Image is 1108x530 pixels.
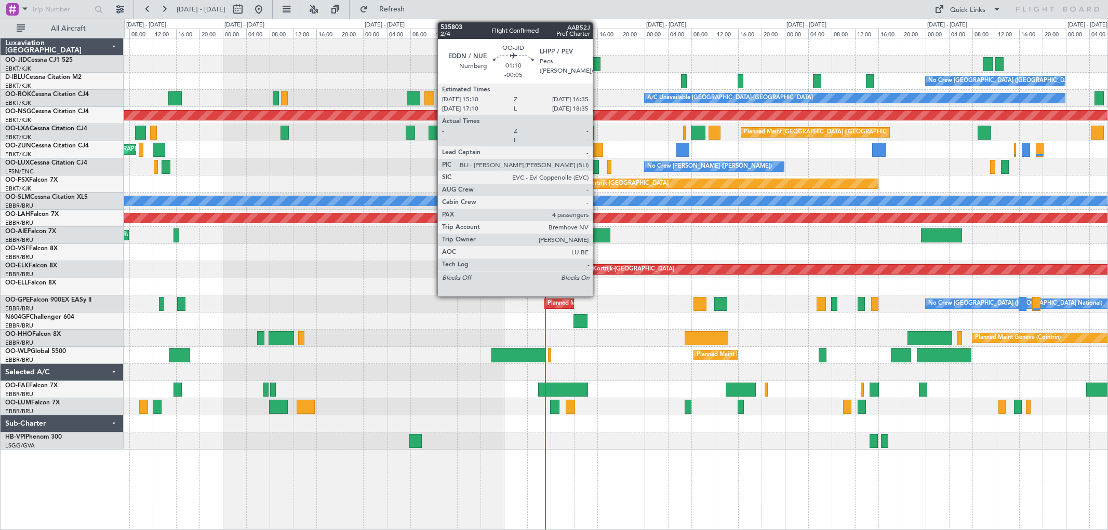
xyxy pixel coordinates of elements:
[270,29,293,38] div: 08:00
[5,356,33,364] a: EBBR/BRU
[246,29,270,38] div: 04:00
[597,29,621,38] div: 16:00
[5,390,33,398] a: EBBR/BRU
[645,29,668,38] div: 00:00
[926,29,949,38] div: 00:00
[5,246,29,252] span: OO-VSF
[5,270,33,278] a: EBBR/BRU
[647,90,813,106] div: A/C Unavailable [GEOGRAPHIC_DATA]-[GEOGRAPHIC_DATA]
[621,29,644,38] div: 20:00
[365,21,405,30] div: [DATE] - [DATE]
[224,21,264,30] div: [DATE] - [DATE]
[855,29,878,38] div: 12:00
[928,296,1102,311] div: No Crew [GEOGRAPHIC_DATA] ([GEOGRAPHIC_DATA] National)
[32,2,91,17] input: Trip Number
[505,21,545,30] div: [DATE] - [DATE]
[5,246,58,252] a: OO-VSFFalcon 8X
[668,29,691,38] div: 04:00
[5,126,87,132] a: OO-LXACessna Citation CJ4
[153,29,176,38] div: 12:00
[5,65,31,73] a: EBKT/KJK
[548,296,736,311] div: Planned Maint [GEOGRAPHIC_DATA] ([GEOGRAPHIC_DATA] National)
[5,434,62,440] a: HB-VPIPhenom 300
[691,29,715,38] div: 08:00
[5,297,91,303] a: OO-GPEFalcon 900EX EASy II
[177,5,225,14] span: [DATE] - [DATE]
[5,331,32,337] span: OO-HHO
[902,29,925,38] div: 20:00
[553,262,674,277] div: Planned Maint Kortrijk-[GEOGRAPHIC_DATA]
[996,29,1019,38] div: 12:00
[5,211,59,218] a: OO-LAHFalcon 7X
[223,29,246,38] div: 00:00
[5,143,89,149] a: OO-ZUNCessna Citation CJ4
[5,99,31,107] a: EBKT/KJK
[5,194,30,200] span: OO-SLM
[5,280,28,286] span: OO-ELL
[5,263,29,269] span: OO-ELK
[176,29,199,38] div: 16:00
[975,330,1061,346] div: Planned Maint Geneva (Cointrin)
[5,160,87,166] a: OO-LUXCessna Citation CJ4
[126,21,166,30] div: [DATE] - [DATE]
[5,74,82,80] a: D-IBLUCessna Citation M2
[5,383,29,389] span: OO-FAE
[527,29,551,38] div: 04:00
[5,151,31,158] a: EBKT/KJK
[363,29,386,38] div: 00:00
[5,177,58,183] a: OO-FSXFalcon 7X
[410,29,434,38] div: 08:00
[972,29,996,38] div: 08:00
[738,29,762,38] div: 16:00
[5,228,28,235] span: OO-AIE
[5,143,31,149] span: OO-ZUN
[5,57,27,63] span: OO-JID
[387,29,410,38] div: 04:00
[949,29,972,38] div: 04:00
[647,159,772,174] div: No Crew [PERSON_NAME] ([PERSON_NAME])
[5,314,30,320] span: N604GF
[808,29,832,38] div: 04:00
[5,339,33,347] a: EBBR/BRU
[1066,29,1089,38] div: 00:00
[5,407,33,415] a: EBBR/BRU
[5,160,30,166] span: OO-LUX
[5,74,25,80] span: D-IBLU
[5,116,31,124] a: EBKT/KJK
[551,29,574,38] div: 08:00
[950,5,985,16] div: Quick Links
[504,29,527,38] div: 00:00
[786,21,826,30] div: [DATE] - [DATE]
[574,29,597,38] div: 12:00
[646,21,686,30] div: [DATE] - [DATE]
[5,348,31,355] span: OO-WLP
[5,305,33,312] a: EBBR/BRU
[5,91,31,98] span: OO-ROK
[340,29,363,38] div: 20:00
[5,348,66,355] a: OO-WLPGlobal 5500
[5,400,60,406] a: OO-LUMFalcon 7X
[697,347,771,363] div: Planned Maint Milan (Linate)
[5,185,31,193] a: EBKT/KJK
[199,29,223,38] div: 20:00
[5,434,25,440] span: HB-VPI
[1067,21,1107,30] div: [DATE] - [DATE]
[1043,29,1066,38] div: 20:00
[5,194,88,200] a: OO-SLMCessna Citation XLS
[5,108,89,115] a: OO-NSGCessna Citation CJ4
[5,280,56,286] a: OO-ELLFalcon 8X
[5,297,30,303] span: OO-GPE
[832,29,855,38] div: 08:00
[5,202,33,210] a: EBBR/BRU
[5,314,74,320] a: N604GFChallenger 604
[370,6,414,13] span: Refresh
[785,29,808,38] div: 00:00
[5,442,35,450] a: LSGG/GVA
[1019,29,1043,38] div: 16:00
[457,29,480,38] div: 16:00
[5,57,73,63] a: OO-JIDCessna CJ1 525
[129,29,153,38] div: 08:00
[355,1,417,18] button: Refresh
[434,29,457,38] div: 12:00
[927,21,967,30] div: [DATE] - [DATE]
